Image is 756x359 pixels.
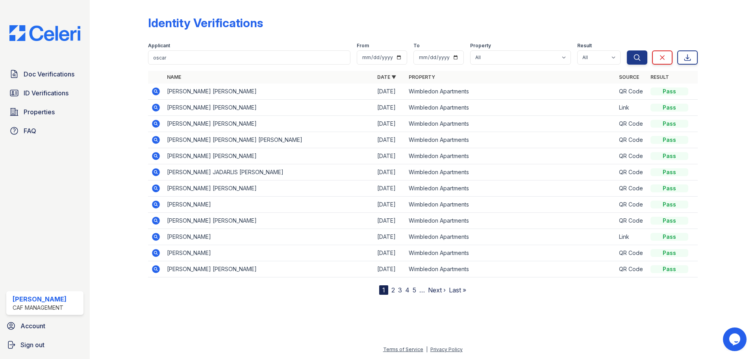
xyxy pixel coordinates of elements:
[723,327,748,351] iframe: chat widget
[430,346,463,352] a: Privacy Policy
[413,43,420,49] label: To
[616,197,647,213] td: QR Code
[405,286,409,294] a: 4
[406,148,616,164] td: Wimbledon Apartments
[374,84,406,100] td: [DATE]
[650,233,688,241] div: Pass
[406,100,616,116] td: Wimbledon Apartments
[419,285,425,295] span: …
[148,43,170,49] label: Applicant
[13,304,67,312] div: CAF Management
[650,217,688,225] div: Pass
[428,286,446,294] a: Next ›
[426,346,428,352] div: |
[148,16,263,30] div: Identity Verifications
[374,100,406,116] td: [DATE]
[383,346,423,352] a: Terms of Service
[406,84,616,100] td: Wimbledon Apartments
[374,180,406,197] td: [DATE]
[148,50,350,65] input: Search by name or phone number
[616,229,647,245] td: Link
[164,180,374,197] td: [PERSON_NAME] [PERSON_NAME]
[650,168,688,176] div: Pass
[650,136,688,144] div: Pass
[616,132,647,148] td: QR Code
[577,43,592,49] label: Result
[164,116,374,132] td: [PERSON_NAME] [PERSON_NAME]
[650,184,688,192] div: Pass
[6,85,83,101] a: ID Verifications
[164,245,374,261] td: [PERSON_NAME]
[374,132,406,148] td: [DATE]
[413,286,416,294] a: 5
[164,100,374,116] td: [PERSON_NAME] [PERSON_NAME]
[374,229,406,245] td: [DATE]
[164,229,374,245] td: [PERSON_NAME]
[650,265,688,273] div: Pass
[650,249,688,257] div: Pass
[650,74,669,80] a: Result
[164,148,374,164] td: [PERSON_NAME] [PERSON_NAME]
[616,245,647,261] td: QR Code
[470,43,491,49] label: Property
[409,74,435,80] a: Property
[20,321,45,331] span: Account
[379,285,388,295] div: 1
[650,87,688,95] div: Pass
[406,229,616,245] td: Wimbledon Apartments
[164,261,374,277] td: [PERSON_NAME] [PERSON_NAME]
[616,261,647,277] td: QR Code
[406,132,616,148] td: Wimbledon Apartments
[374,116,406,132] td: [DATE]
[616,116,647,132] td: QR Code
[616,84,647,100] td: QR Code
[164,197,374,213] td: [PERSON_NAME]
[164,213,374,229] td: [PERSON_NAME] [PERSON_NAME]
[357,43,369,49] label: From
[406,245,616,261] td: Wimbledon Apartments
[24,69,74,79] span: Doc Verifications
[374,148,406,164] td: [DATE]
[6,123,83,139] a: FAQ
[406,164,616,180] td: Wimbledon Apartments
[24,126,36,136] span: FAQ
[3,337,87,353] a: Sign out
[406,197,616,213] td: Wimbledon Apartments
[374,261,406,277] td: [DATE]
[374,245,406,261] td: [DATE]
[616,148,647,164] td: QR Code
[406,180,616,197] td: Wimbledon Apartments
[3,25,87,41] img: CE_Logo_Blue-a8612792a0a2168367f1c8372b55b34899dd931a85d93a1a3d3e32e68fde9ad4.png
[650,152,688,160] div: Pass
[449,286,466,294] a: Last »
[377,74,396,80] a: Date ▼
[164,84,374,100] td: [PERSON_NAME] [PERSON_NAME]
[650,201,688,208] div: Pass
[619,74,639,80] a: Source
[374,164,406,180] td: [DATE]
[6,104,83,120] a: Properties
[20,340,44,350] span: Sign out
[616,213,647,229] td: QR Code
[406,116,616,132] td: Wimbledon Apartments
[13,294,67,304] div: [PERSON_NAME]
[3,318,87,334] a: Account
[374,197,406,213] td: [DATE]
[391,286,395,294] a: 2
[650,104,688,112] div: Pass
[167,74,181,80] a: Name
[24,107,55,117] span: Properties
[24,88,69,98] span: ID Verifications
[6,66,83,82] a: Doc Verifications
[398,286,402,294] a: 3
[164,132,374,148] td: [PERSON_NAME] [PERSON_NAME] [PERSON_NAME]
[616,164,647,180] td: QR Code
[406,213,616,229] td: Wimbledon Apartments
[616,100,647,116] td: Link
[374,213,406,229] td: [DATE]
[406,261,616,277] td: Wimbledon Apartments
[164,164,374,180] td: [PERSON_NAME] JADARLIS [PERSON_NAME]
[650,120,688,128] div: Pass
[616,180,647,197] td: QR Code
